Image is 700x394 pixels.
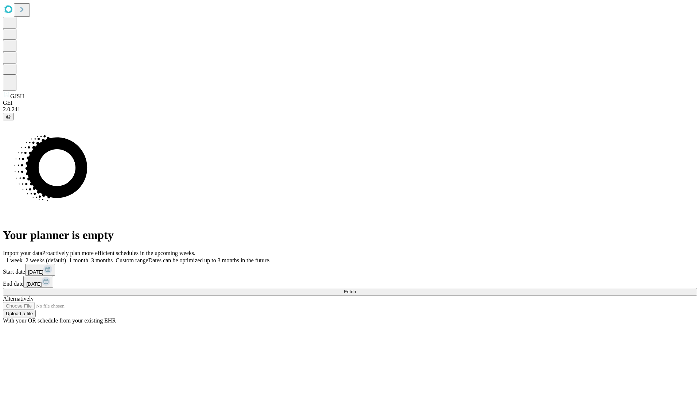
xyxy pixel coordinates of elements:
span: Custom range [116,257,148,263]
div: 2.0.241 [3,106,697,113]
span: Import your data [3,250,42,256]
span: With your OR schedule from your existing EHR [3,317,116,324]
span: 1 week [6,257,23,263]
button: [DATE] [25,264,55,276]
button: @ [3,113,14,120]
span: 2 weeks (default) [26,257,66,263]
span: 1 month [69,257,88,263]
button: Fetch [3,288,697,295]
span: GJSH [10,93,24,99]
div: GEI [3,100,697,106]
span: Alternatively [3,295,34,302]
span: Fetch [344,289,356,294]
h1: Your planner is empty [3,228,697,242]
div: End date [3,276,697,288]
span: Dates can be optimized up to 3 months in the future. [148,257,271,263]
button: [DATE] [23,276,53,288]
div: Start date [3,264,697,276]
span: 3 months [91,257,113,263]
button: Upload a file [3,310,36,317]
span: @ [6,114,11,119]
span: [DATE] [26,281,42,287]
span: Proactively plan more efficient schedules in the upcoming weeks. [42,250,195,256]
span: [DATE] [28,269,43,275]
